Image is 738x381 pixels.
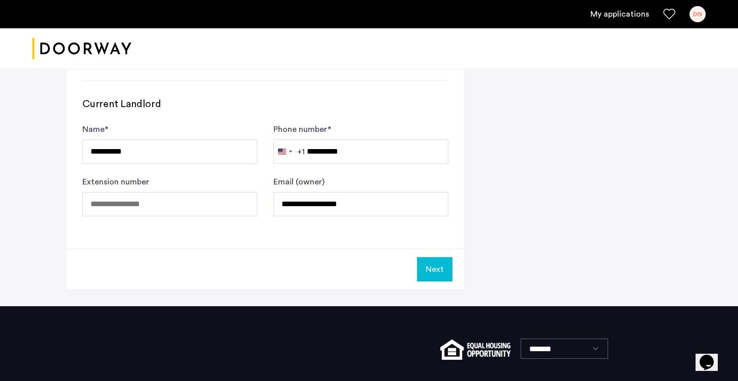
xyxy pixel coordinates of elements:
img: equal-housing.png [440,340,511,360]
img: logo [32,30,131,68]
label: Extension number [82,176,149,188]
label: Name * [82,123,108,135]
a: Favorites [663,8,675,20]
button: Selected country [274,140,305,163]
a: My application [590,8,649,20]
div: DN [689,6,706,22]
div: +1 [297,146,305,158]
label: Phone number * [273,123,331,135]
button: Next [417,257,452,281]
select: Language select [521,339,608,359]
iframe: chat widget [696,341,728,371]
a: Cazamio logo [32,30,131,68]
h3: Current Landlord [82,97,448,111]
label: Email (owner) [273,176,325,188]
